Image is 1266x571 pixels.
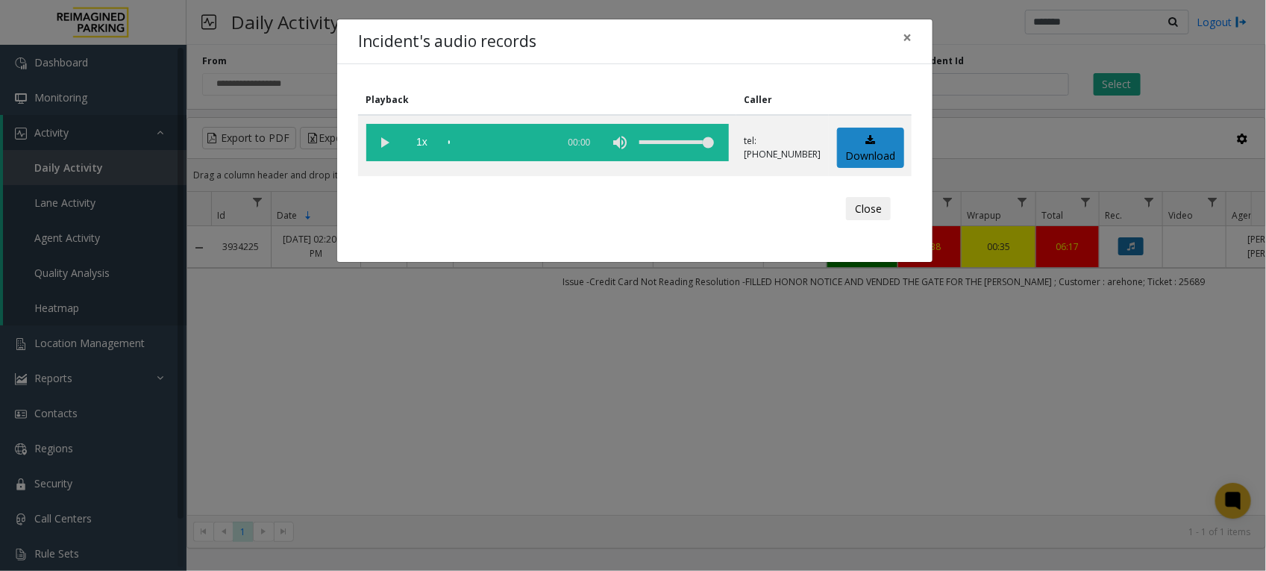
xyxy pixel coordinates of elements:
[745,134,821,161] p: tel:[PHONE_NUMBER]
[846,197,891,221] button: Close
[404,124,441,161] span: playback speed button
[903,27,912,48] span: ×
[736,85,829,115] th: Caller
[837,128,904,169] a: Download
[639,124,714,161] div: volume level
[892,19,922,56] button: Close
[358,30,536,54] h4: Incident's audio records
[358,85,736,115] th: Playback
[448,124,550,161] div: scrub bar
